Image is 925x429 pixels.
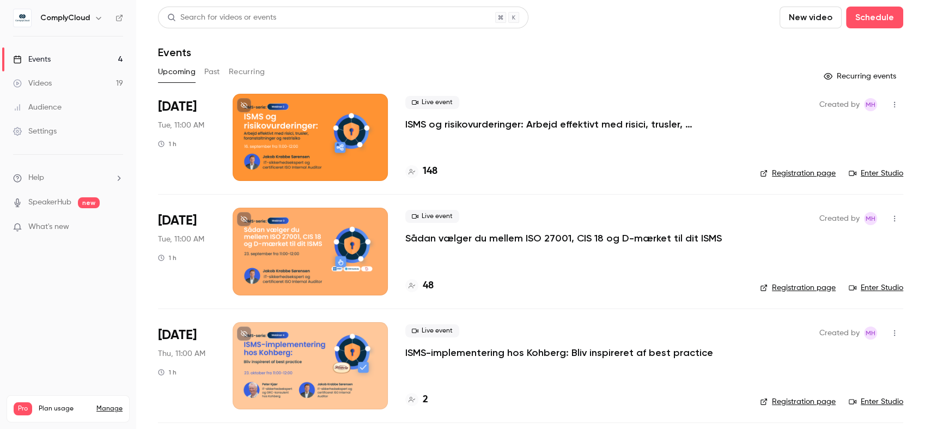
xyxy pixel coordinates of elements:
[864,212,877,225] span: Maibrit Hovedskou
[13,102,62,113] div: Audience
[13,78,52,89] div: Videos
[28,197,71,208] a: SpeakerHub
[13,54,51,65] div: Events
[78,197,100,208] span: new
[405,392,428,407] a: 2
[13,126,57,137] div: Settings
[96,404,123,413] a: Manage
[405,96,459,109] span: Live event
[866,327,875,340] span: MH
[158,94,215,181] div: Sep 16 Tue, 11:00 AM (Europe/Copenhagen)
[204,63,220,81] button: Past
[760,396,836,407] a: Registration page
[423,279,434,293] h4: 48
[158,327,197,344] span: [DATE]
[405,210,459,223] span: Live event
[158,63,196,81] button: Upcoming
[780,7,842,28] button: New video
[158,322,215,409] div: Oct 23 Thu, 11:00 AM (Europe/Copenhagen)
[14,9,31,27] img: ComplyCloud
[40,13,90,23] h6: ComplyCloud
[423,164,437,179] h4: 148
[866,98,875,111] span: MH
[819,98,860,111] span: Created by
[846,7,903,28] button: Schedule
[28,172,44,184] span: Help
[14,402,32,415] span: Pro
[158,368,177,377] div: 1 h
[819,68,903,85] button: Recurring events
[405,346,713,359] a: ISMS-implementering hos Kohberg: Bliv inspireret af best practice
[819,327,860,340] span: Created by
[405,324,459,337] span: Live event
[158,212,197,229] span: [DATE]
[849,282,903,293] a: Enter Studio
[158,348,205,359] span: Thu, 11:00 AM
[158,208,215,295] div: Sep 23 Tue, 11:00 AM (Europe/Copenhagen)
[158,140,177,148] div: 1 h
[405,279,434,293] a: 48
[760,282,836,293] a: Registration page
[405,164,437,179] a: 148
[866,212,875,225] span: MH
[423,392,428,407] h4: 2
[849,168,903,179] a: Enter Studio
[760,168,836,179] a: Registration page
[158,98,197,116] span: [DATE]
[229,63,265,81] button: Recurring
[110,222,123,232] iframe: Noticeable Trigger
[158,46,191,59] h1: Events
[405,232,722,245] a: Sådan vælger du mellem ISO 27001, CIS 18 og D-mærket til dit ISMS
[864,98,877,111] span: Maibrit Hovedskou
[167,12,276,23] div: Search for videos or events
[13,172,123,184] li: help-dropdown-opener
[849,396,903,407] a: Enter Studio
[28,221,69,233] span: What's new
[39,404,90,413] span: Plan usage
[864,327,877,340] span: Maibrit Hovedskou
[158,234,204,245] span: Tue, 11:00 AM
[405,118,732,131] a: ISMS og risikovurderinger: Arbejd effektivt med risici, trusler, foranstaltninger og restrisiko
[819,212,860,225] span: Created by
[158,253,177,262] div: 1 h
[158,120,204,131] span: Tue, 11:00 AM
